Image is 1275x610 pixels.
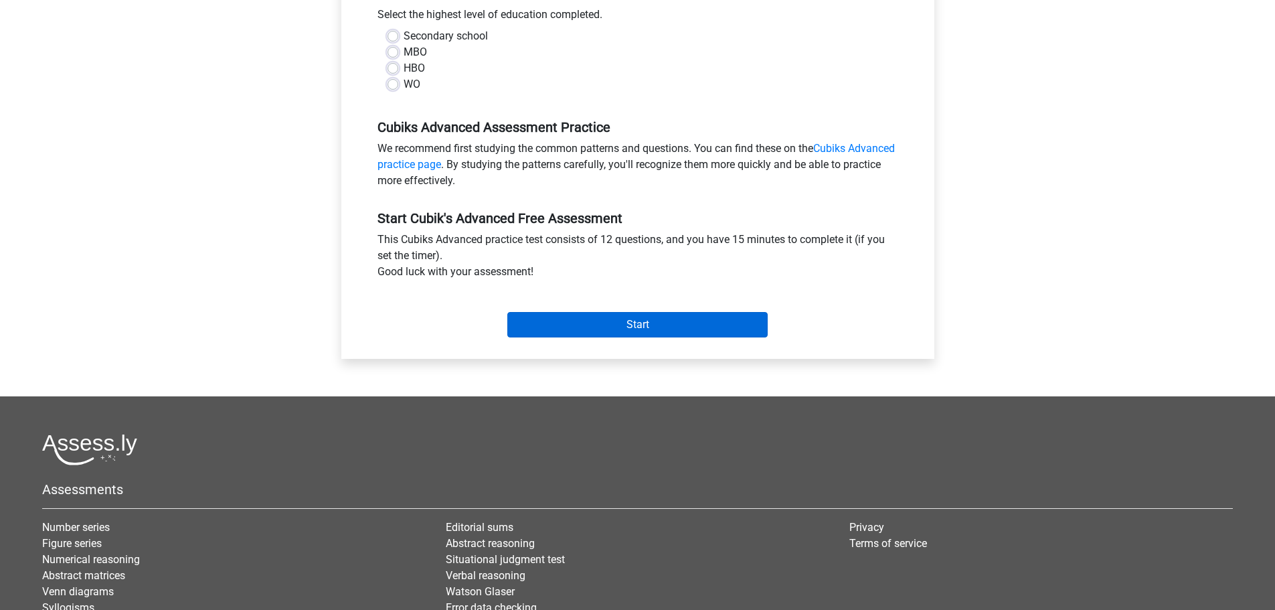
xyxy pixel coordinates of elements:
font: Assessments [42,481,123,498]
a: Abstract matrices [42,569,125,582]
font: We recommend first studying the common patterns and questions. You can find these on the [377,142,813,155]
a: Number series [42,521,110,534]
font: Secondary school [404,29,488,42]
input: Start [507,312,768,337]
a: Venn diagrams [42,585,114,598]
a: Situational judgment test [446,553,565,566]
font: Cubiks Advanced Assessment Practice [377,119,610,135]
a: Watson Glaser [446,585,515,598]
a: Figure series [42,537,102,550]
font: MBO [404,46,427,58]
a: Abstract reasoning [446,537,535,550]
img: Assessly logo [42,434,137,465]
font: This Cubiks Advanced practice test consists of 12 questions, and you have 15 minutes to complete ... [377,233,885,262]
font: HBO [404,62,425,74]
font: WO [404,78,420,90]
a: Numerical reasoning [42,553,140,566]
a: Terms of service [849,537,927,550]
a: Privacy [849,521,884,534]
font: Select the highest level of education completed. [377,8,602,21]
font: Good luck with your assessment! [377,265,533,278]
font: . By studying the patterns carefully, you'll recognize them more quickly and be able to practice ... [377,158,881,187]
a: Editorial sums [446,521,513,534]
a: Verbal reasoning [446,569,525,582]
font: Start Cubik's Advanced Free Assessment [377,210,622,226]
